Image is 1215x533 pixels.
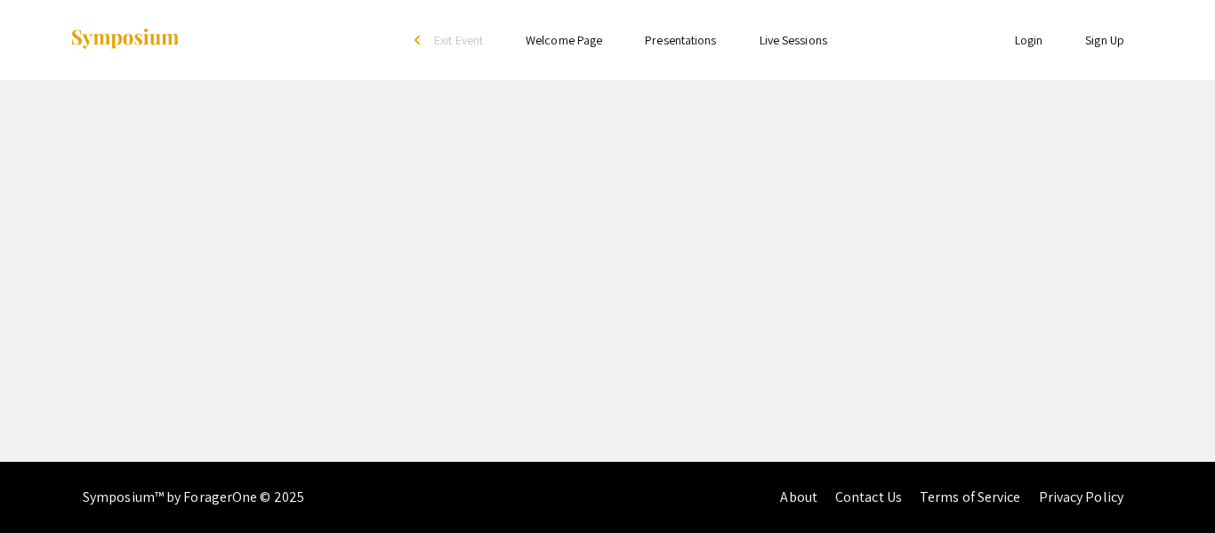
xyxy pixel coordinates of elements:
a: Presentations [645,32,716,48]
a: Contact Us [835,488,902,506]
img: Symposium by ForagerOne [69,28,181,52]
a: Login [1015,32,1043,48]
span: Exit Event [434,32,483,48]
a: Live Sessions [760,32,827,48]
a: Welcome Page [526,32,602,48]
div: Symposium™ by ForagerOne © 2025 [83,462,304,533]
a: Sign Up [1085,32,1124,48]
a: About [780,488,817,506]
div: arrow_back_ios [414,35,425,45]
a: Terms of Service [920,488,1021,506]
a: Privacy Policy [1039,488,1123,506]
